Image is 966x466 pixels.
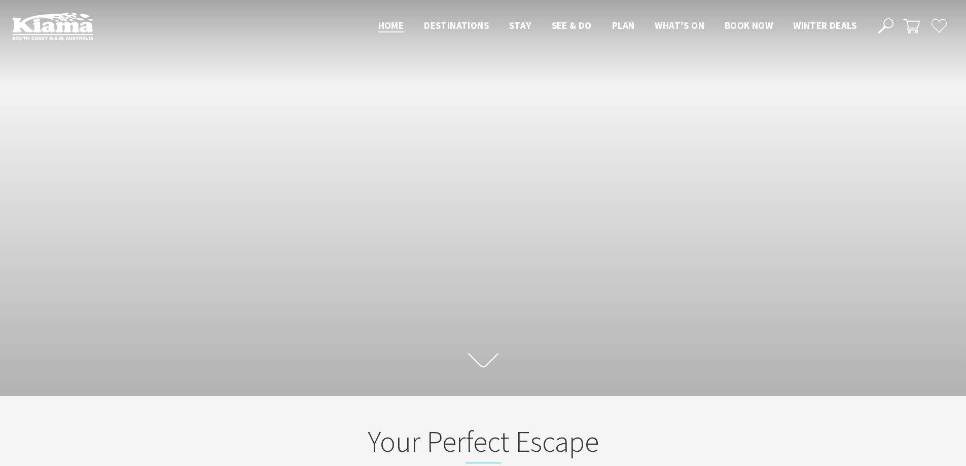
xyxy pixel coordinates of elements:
span: Plan [612,19,635,31]
h2: Your Perfect Escape [284,424,682,463]
span: Destinations [424,19,489,31]
nav: Main Menu [368,18,867,34]
span: Winter Deals [793,19,856,31]
img: Kiama Logo [12,12,93,40]
span: Home [378,19,404,31]
span: Book now [725,19,773,31]
span: See & Do [552,19,592,31]
span: What’s On [655,19,704,31]
span: Stay [509,19,531,31]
